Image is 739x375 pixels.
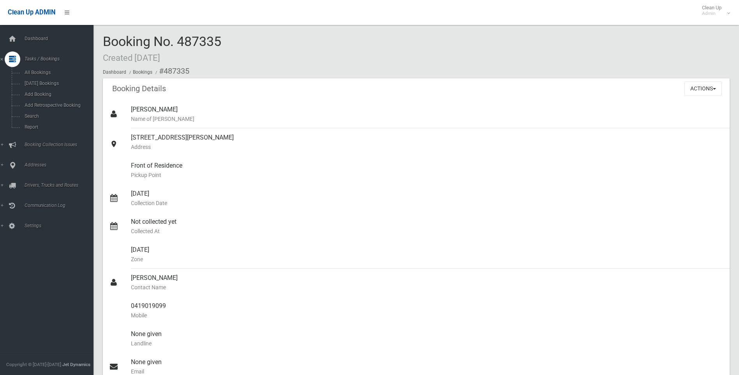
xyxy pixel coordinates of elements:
[22,70,93,75] span: All Bookings
[103,34,221,64] span: Booking No. 487335
[131,283,723,292] small: Contact Name
[131,297,723,325] div: 0419019099
[22,142,99,147] span: Booking Collection Issues
[131,142,723,152] small: Address
[22,203,99,208] span: Communication Log
[22,182,99,188] span: Drivers, Trucks and Routes
[131,114,723,124] small: Name of [PERSON_NAME]
[131,212,723,241] div: Not collected yet
[131,325,723,353] div: None given
[103,81,175,96] header: Booking Details
[131,241,723,269] div: [DATE]
[6,362,61,367] span: Copyright © [DATE]-[DATE]
[22,103,93,108] span: Add Retrospective Booking
[133,69,152,75] a: Bookings
[22,162,99,168] span: Addresses
[22,124,93,130] span: Report
[22,113,93,119] span: Search
[131,184,723,212] div: [DATE]
[131,198,723,208] small: Collection Date
[22,223,99,228] span: Settings
[702,11,721,16] small: Admin
[131,170,723,180] small: Pickup Point
[698,5,729,16] span: Clean Up
[131,311,723,320] small: Mobile
[103,69,126,75] a: Dashboard
[131,128,723,156] div: [STREET_ADDRESS][PERSON_NAME]
[22,81,93,86] span: [DATE] Bookings
[684,81,722,96] button: Actions
[131,339,723,348] small: Landline
[131,226,723,236] small: Collected At
[131,156,723,184] div: Front of Residence
[153,64,189,78] li: #487335
[103,53,160,63] small: Created [DATE]
[8,9,55,16] span: Clean Up ADMIN
[22,36,99,41] span: Dashboard
[131,100,723,128] div: [PERSON_NAME]
[131,255,723,264] small: Zone
[22,56,99,62] span: Tasks / Bookings
[22,92,93,97] span: Add Booking
[62,362,90,367] strong: Jet Dynamics
[131,269,723,297] div: [PERSON_NAME]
